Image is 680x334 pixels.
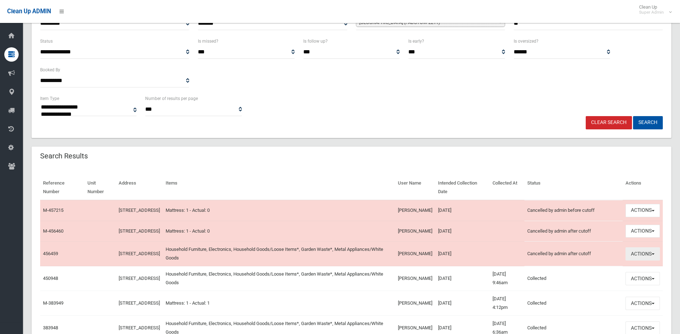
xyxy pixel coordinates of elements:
button: Actions [626,225,660,238]
header: Search Results [32,149,96,163]
th: Collected At [490,175,524,200]
a: 383948 [43,325,58,330]
label: Status [40,37,53,45]
th: Reference Number [40,175,85,200]
label: Is missed? [198,37,218,45]
th: Address [116,175,163,200]
td: [PERSON_NAME] [395,291,435,316]
td: Mattress: 1 - Actual: 0 [163,221,395,242]
td: [DATE] 9:46am [490,266,524,291]
td: Collected [524,266,623,291]
th: Status [524,175,623,200]
label: Is follow up? [303,37,328,45]
th: Unit Number [85,175,116,200]
a: [STREET_ADDRESS] [119,325,160,330]
td: [DATE] 4:12pm [490,291,524,316]
a: [STREET_ADDRESS] [119,276,160,281]
td: [DATE] [435,200,490,221]
label: Is early? [408,37,424,45]
label: Item Type [40,95,59,102]
td: Mattress: 1 - Actual: 1 [163,291,395,316]
td: [PERSON_NAME] [395,221,435,242]
label: Booked By [40,66,60,74]
button: Search [633,116,663,129]
a: Clear Search [586,116,632,129]
td: Cancelled by admin before cutoff [524,200,623,221]
a: 456459 [43,251,58,256]
a: 450948 [43,276,58,281]
button: Actions [626,247,660,261]
a: [STREET_ADDRESS] [119,228,160,234]
a: M-383949 [43,300,63,306]
span: Clean Up [636,4,671,15]
a: [STREET_ADDRESS] [119,207,160,213]
span: Clean Up ADMIN [7,8,51,15]
a: M-457215 [43,207,63,213]
th: Intended Collection Date [435,175,490,200]
td: [DATE] [435,221,490,242]
a: [STREET_ADDRESS] [119,300,160,306]
td: Household Furniture, Electronics, Household Goods/Loose Items*, Garden Waste*, Metal Appliances/W... [163,266,395,291]
button: Actions [626,297,660,310]
td: [DATE] [435,266,490,291]
label: Is oversized? [514,37,538,45]
td: [PERSON_NAME] [395,200,435,221]
button: Actions [626,204,660,217]
td: [DATE] [435,242,490,266]
small: Super Admin [639,10,664,15]
label: Number of results per page [145,95,198,102]
td: [PERSON_NAME] [395,242,435,266]
button: Actions [626,272,660,285]
td: [DATE] [435,291,490,316]
th: User Name [395,175,435,200]
td: Mattress: 1 - Actual: 0 [163,200,395,221]
a: [STREET_ADDRESS] [119,251,160,256]
th: Actions [623,175,663,200]
a: M-456460 [43,228,63,234]
td: Household Furniture, Electronics, Household Goods/Loose Items*, Garden Waste*, Metal Appliances/W... [163,242,395,266]
td: Cancelled by admin after cutoff [524,242,623,266]
td: Collected [524,291,623,316]
td: [PERSON_NAME] [395,266,435,291]
td: Cancelled by admin after cutoff [524,221,623,242]
th: Items [163,175,395,200]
